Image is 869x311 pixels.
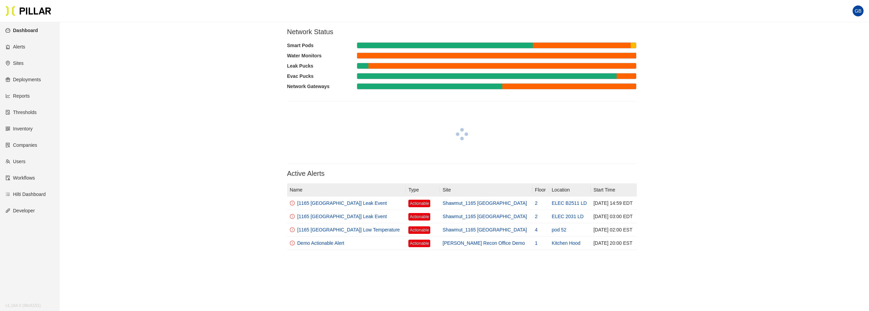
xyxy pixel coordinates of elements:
[406,183,440,197] th: Type
[593,214,633,219] span: [DATE] 03:00 EDT
[290,226,403,234] a: [1165 [GEOGRAPHIC_DATA]] Low Temperature
[593,240,632,246] span: [DATE] 20:00 EST
[593,227,632,232] span: [DATE] 02:00 EST
[408,240,430,247] span: Actionable
[535,240,538,246] a: 1
[290,239,403,247] a: Demo Actionable Alert
[552,214,584,219] a: ELEC 2031 LD
[290,227,295,232] span: exclamation-circle
[5,44,25,50] a: alertAlerts
[287,169,637,178] h3: Active Alerts
[443,214,527,219] a: Shawmut_1165 [GEOGRAPHIC_DATA]
[297,226,400,234] div: [1165 [GEOGRAPHIC_DATA]] Low Temperature
[532,183,549,197] th: Floor
[593,200,633,206] span: [DATE] 14:59 EDT
[287,62,357,70] div: Leak Pucks
[290,201,295,206] span: exclamation-circle
[5,77,41,82] a: giftDeployments
[287,83,357,90] div: Network Gateways
[535,227,538,232] a: 4
[443,200,527,206] a: Shawmut_1165 [GEOGRAPHIC_DATA]
[5,126,33,131] a: qrcodeInventory
[5,28,38,33] a: dashboardDashboard
[443,227,527,232] a: Shawmut_1165 [GEOGRAPHIC_DATA]
[5,142,37,148] a: solutionCompanies
[5,93,30,99] a: line-chartReports
[297,239,345,247] div: Demo Actionable Alert
[408,200,430,207] span: Actionable
[549,183,591,197] th: Location
[408,213,430,221] span: Actionable
[290,199,403,207] a: [1165 [GEOGRAPHIC_DATA]] Leak Event
[287,42,357,49] div: Smart Pods
[552,200,587,206] a: ELEC B2511 LD
[552,227,566,232] a: pod 52
[440,183,532,197] th: Site
[5,60,24,66] a: environmentSites
[5,159,26,164] a: teamUsers
[297,199,387,207] div: [1165 [GEOGRAPHIC_DATA]] Leak Event
[535,200,538,206] a: 2
[290,241,295,245] span: exclamation-circle
[5,5,51,16] img: Pillar Technologies
[5,175,35,181] a: auditWorkflows
[591,183,637,197] th: Start Time
[408,226,430,234] span: Actionable
[552,240,580,246] a: Kitchen Hood
[535,214,538,219] a: 2
[855,5,861,16] span: GB
[287,52,357,59] div: Water Monitors
[297,213,387,220] div: [1165 [GEOGRAPHIC_DATA]] Leak Event
[5,208,35,213] a: apiDeveloper
[5,192,46,197] a: barsHilti Dashboard
[5,110,37,115] a: exceptionThresholds
[290,214,295,219] span: exclamation-circle
[290,213,403,220] a: [1165 [GEOGRAPHIC_DATA]] Leak Event
[287,183,406,197] th: Name
[287,72,357,80] div: Evac Pucks
[443,240,525,246] a: [PERSON_NAME] Recon Office Demo
[287,28,637,36] h3: Network Status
